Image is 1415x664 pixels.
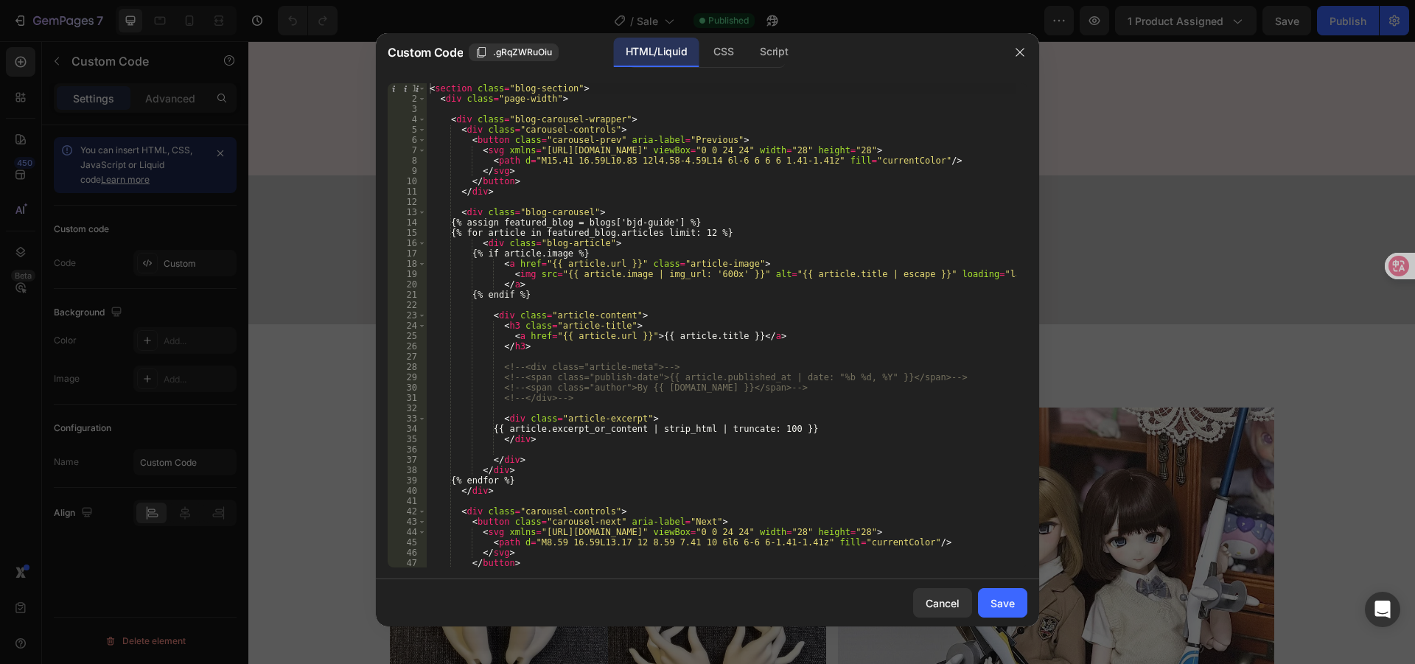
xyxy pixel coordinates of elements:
button: .gRqZWRuOiu [469,43,559,61]
button: Save [978,588,1027,618]
div: 22 [388,300,427,310]
div: 6 [388,135,427,145]
span: Our Community [144,321,301,343]
div: 17 [388,248,427,259]
span: [DATE] poll [593,321,703,343]
div: 37 [388,455,427,465]
div: 41 [388,496,427,506]
a: Our Community [144,319,301,343]
div: 16 [388,238,427,248]
div: 32 [388,403,427,413]
span: Custom Code [388,43,463,61]
div: 45 [388,537,427,548]
div: 35 [388,434,427,444]
div: 40 [388,486,427,496]
span: .gRqZWRuOiu [493,46,552,59]
div: 29 [388,372,427,382]
a: Our Blog→ [143,169,259,193]
div: 21 [388,290,427,300]
button: Cancel [913,588,972,618]
div: 39 [388,475,427,486]
div: 26 [388,341,427,352]
div: 15 [388,228,427,238]
p: Publish the page to see the content. [91,220,1063,236]
a: [DATE] poll [593,319,703,343]
div: 43 [388,517,427,527]
div: 30 [388,382,427,393]
div: Script [748,38,800,67]
div: 11 [388,186,427,197]
div: 14 [388,217,427,228]
div: 5 [388,125,427,135]
div: 24 [388,321,427,331]
div: 2 [388,94,427,104]
div: 44 [388,527,427,537]
div: CSS [702,38,745,67]
div: 38 [388,465,427,475]
div: 28 [388,362,427,372]
div: 42 [388,506,427,517]
div: 9 [388,166,427,176]
div: 4 [388,114,427,125]
div: 23 [388,310,427,321]
div: 33 [388,413,427,424]
div: Open Intercom Messenger [1365,592,1400,627]
div: Save [990,595,1015,611]
a: Discuss [DATE] deal [141,43,572,77]
div: 47 [388,558,427,568]
div: 31 [388,393,427,403]
div: 7 [388,145,427,155]
div: 3 [388,104,427,114]
div: 46 [388,548,427,558]
div: HTML/Liquid [614,38,699,67]
div: 10 [388,176,427,186]
div: 36 [388,444,427,455]
div: 8 [388,155,427,166]
div: Cancel [926,595,960,611]
div: 25 [388,331,427,341]
div: 19 [388,269,427,279]
div: 13 [388,207,427,217]
div: 20 [388,279,427,290]
div: 27 [388,352,427,362]
div: 12 [388,197,427,207]
div: 1 [388,83,427,94]
p: Discuss [DATE] deal [301,49,412,71]
div: 18 [388,259,427,269]
div: 34 [388,424,427,434]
